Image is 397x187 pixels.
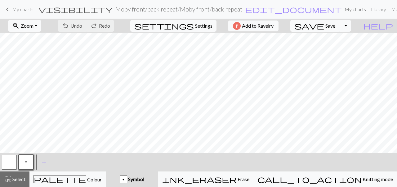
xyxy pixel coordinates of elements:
[130,20,216,32] button: SettingsSettings
[253,171,397,187] button: Knitting mode
[294,21,324,30] span: save
[12,6,33,12] span: My charts
[158,171,253,187] button: Erase
[363,21,393,30] span: help
[8,20,41,32] button: Zoom
[106,171,158,187] button: p Symbol
[325,23,335,29] span: Save
[362,176,393,182] span: Knitting mode
[233,22,241,30] img: Ravelry
[21,23,33,29] span: Zoom
[34,175,86,184] span: palette
[245,5,342,14] span: edit_document
[29,171,106,187] button: Colour
[4,175,11,184] span: highlight_alt
[242,22,274,30] span: Add to Ravelry
[4,4,33,15] a: My charts
[4,5,11,14] span: keyboard_arrow_left
[25,159,27,164] span: Purl
[162,175,237,184] span: ink_eraser
[228,21,279,31] button: Add to Ravelry
[290,20,340,32] button: Save
[40,158,48,166] span: add
[120,176,127,183] div: p
[134,21,194,30] span: settings
[134,22,194,30] i: Settings
[12,21,20,30] span: zoom_in
[38,5,113,14] span: visibility
[11,176,25,182] span: Select
[368,3,389,16] a: Library
[257,175,362,184] span: call_to_action
[86,176,102,182] span: Colour
[195,22,212,30] span: Settings
[19,155,33,170] button: p
[127,176,144,182] span: Symbol
[342,3,368,16] a: My charts
[115,6,242,13] h2: Moby front/back repeat / Moby front/back repeat
[237,176,249,182] span: Erase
